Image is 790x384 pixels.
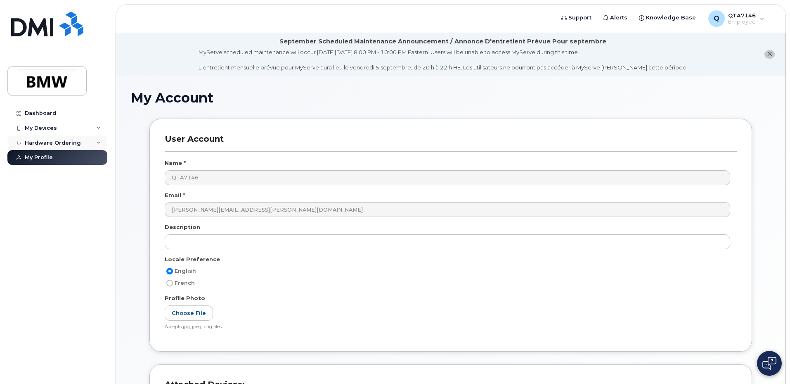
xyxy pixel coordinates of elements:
[131,91,771,105] h1: My Account
[165,191,185,199] label: Email *
[764,50,775,59] button: close notification
[165,134,737,152] h3: User Account
[165,324,730,330] div: Accepts jpg, jpeg, png files
[166,268,173,274] input: English
[175,268,196,274] span: English
[165,223,200,231] label: Description
[165,255,220,263] label: Locale Preference
[175,280,195,286] span: French
[199,48,688,72] div: MyServe scheduled maintenance will occur [DATE][DATE] 8:00 PM - 10:00 PM Eastern. Users will be u...
[166,280,173,286] input: French
[165,294,205,302] label: Profile Photo
[279,37,606,46] div: September Scheduled Maintenance Announcement / Annonce D'entretient Prévue Pour septembre
[762,357,776,370] img: Open chat
[165,159,186,167] label: Name *
[165,305,213,321] label: Choose File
